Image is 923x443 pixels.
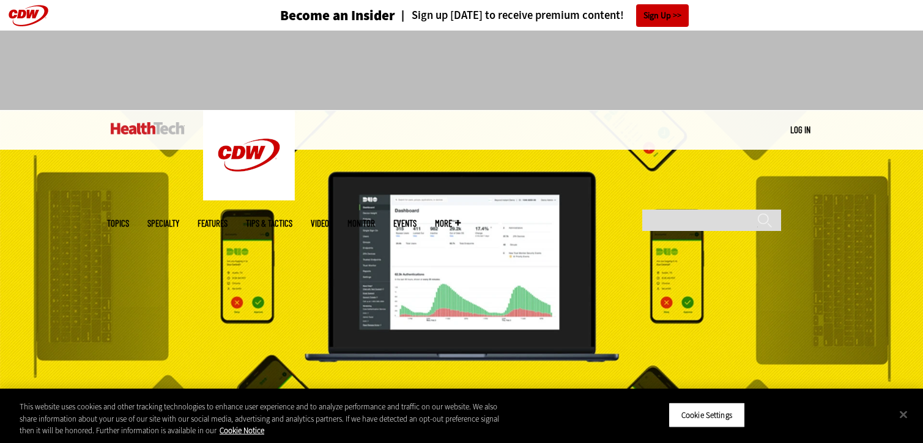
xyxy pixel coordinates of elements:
button: Close [890,401,917,428]
a: More information about your privacy [220,425,264,436]
a: Features [198,219,228,228]
a: Tips & Tactics [246,219,292,228]
span: More [435,219,461,228]
span: Specialty [147,219,179,228]
img: Home [111,122,185,134]
a: CDW [203,191,295,203]
iframe: advertisement [239,43,684,98]
h3: Become an Insider [280,9,395,23]
button: Cookie Settings [669,402,745,428]
a: Log in [790,124,810,135]
a: Sign Up [636,4,689,27]
div: User menu [790,123,810,136]
div: This website uses cookies and other tracking technologies to enhance user experience and to analy... [20,401,508,437]
a: MonITor [347,219,375,228]
a: Video [311,219,329,228]
span: Topics [107,219,129,228]
img: Home [203,110,295,200]
a: Events [393,219,417,228]
a: Become an Insider [234,9,395,23]
a: Sign up [DATE] to receive premium content! [395,10,624,21]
